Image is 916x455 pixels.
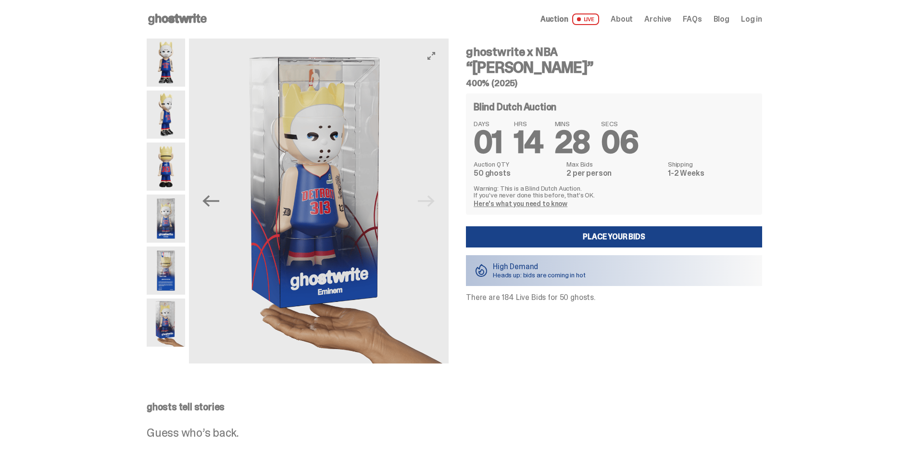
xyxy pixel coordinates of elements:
a: Log in [741,15,762,23]
span: MINS [555,120,590,127]
span: SECS [601,120,638,127]
span: 01 [474,122,502,162]
span: LIVE [572,13,600,25]
dd: 2 per person [566,169,662,177]
h4: Blind Dutch Auction [474,102,556,112]
h3: “[PERSON_NAME]” [466,60,762,75]
p: Warning: This is a Blind Dutch Auction. If you’ve never done this before, that’s OK. [474,185,754,198]
dt: Auction QTY [474,161,561,168]
a: FAQs [683,15,702,23]
p: High Demand [493,263,586,271]
p: ghosts tell stories [147,402,762,412]
img: Copy%20of%20Eminem_NBA_400_1.png [147,39,185,87]
dd: 50 ghosts [474,169,561,177]
img: eminem%20scale.png [147,299,185,347]
span: HRS [514,120,543,127]
span: DAYS [474,120,502,127]
span: Auction [540,15,568,23]
a: Place your Bids [466,226,762,247]
span: 14 [514,122,543,162]
img: Eminem_NBA_400_12.png [147,195,185,243]
button: Previous [201,191,222,212]
a: About [611,15,633,23]
a: Auction LIVE [540,13,599,25]
img: eminem%20scale.png [189,39,449,364]
span: 06 [601,122,638,162]
a: Here's what you need to know [474,199,567,208]
dt: Shipping [668,161,754,168]
p: There are 184 Live Bids for 50 ghosts. [466,294,762,301]
img: Eminem_NBA_400_13.png [147,247,185,295]
a: Blog [714,15,729,23]
p: Heads up: bids are coming in hot [493,272,586,278]
button: View full-screen [426,50,437,62]
h5: 400% (2025) [466,79,762,88]
dt: Max Bids [566,161,662,168]
h4: ghostwrite x NBA [466,46,762,58]
img: Copy%20of%20Eminem_NBA_400_3.png [147,91,185,139]
span: 28 [555,122,590,162]
img: Copy%20of%20Eminem_NBA_400_6.png [147,143,185,191]
dd: 1-2 Weeks [668,169,754,177]
a: Archive [644,15,671,23]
